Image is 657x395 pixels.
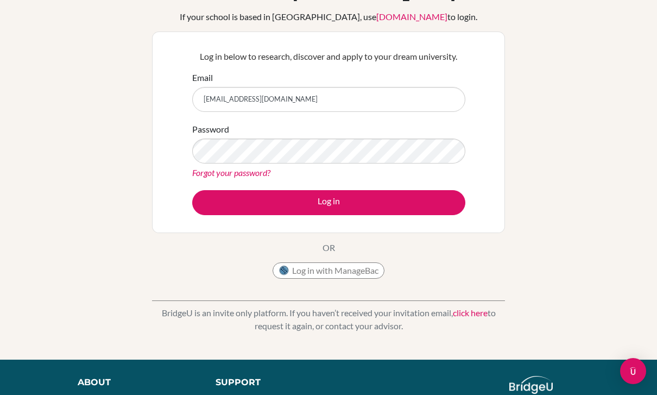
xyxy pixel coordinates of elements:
a: click here [453,308,488,318]
div: Open Intercom Messenger [620,358,646,384]
label: Password [192,123,229,136]
p: Log in below to research, discover and apply to your dream university. [192,50,465,63]
img: logo_white@2x-f4f0deed5e89b7ecb1c2cc34c3e3d731f90f0f143d5ea2071677605dd97b5244.png [509,376,553,394]
button: Log in [192,190,465,215]
p: BridgeU is an invite only platform. If you haven’t received your invitation email, to request it ... [152,306,505,333]
label: Email [192,71,213,84]
a: Forgot your password? [192,167,270,178]
button: Log in with ManageBac [273,262,384,279]
div: If your school is based in [GEOGRAPHIC_DATA], use to login. [180,10,477,23]
p: OR [323,241,335,254]
div: About [78,376,191,389]
a: [DOMAIN_NAME] [376,11,447,22]
div: Support [216,376,318,389]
